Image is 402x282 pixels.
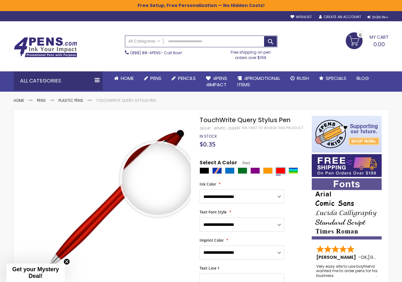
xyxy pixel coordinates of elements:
li: TouchWrite Query Stylus Pen [96,98,156,103]
span: Pencils [178,75,196,82]
span: Ink Color [200,181,216,187]
button: Close teaser [64,259,70,265]
div: Black [200,167,209,174]
span: Pens [150,75,161,82]
div: Assorted [289,167,298,174]
span: Get your Mystery Deal! [12,266,59,279]
span: 0.00 [373,40,385,48]
span: Specials [326,75,346,82]
span: [PERSON_NAME] [316,254,358,260]
a: 4PROMOTIONALITEMS [232,71,285,92]
div: Get your Mystery Deal!Close teaser [6,264,65,282]
img: touchwrite-query-stylus-pen-red_1.jpg [46,125,191,270]
span: Blog [357,75,369,82]
a: Pens [37,98,46,103]
strong: SKU [200,126,211,131]
div: Purple [250,167,260,174]
span: Select A Color [200,159,237,168]
span: 0 [359,32,362,38]
div: All Categories [14,71,103,90]
a: Wishlist [290,15,312,19]
a: Create an Account [319,15,361,19]
a: Be the first to review this product [236,126,303,130]
img: font-personalization-examples [312,178,382,239]
span: Imprint Color [200,238,224,243]
div: Free shipping on pen orders over $199 [224,47,277,60]
span: $0.35 [200,140,215,148]
a: Pens [139,71,167,85]
iframe: Google Customer Reviews [350,265,402,282]
a: Rush [285,71,314,85]
img: 4pens 4 kids [312,116,382,153]
span: All Categories [128,39,160,44]
span: Text Font Style [200,209,227,215]
span: - Call Now! [130,50,182,56]
div: Blue Light [225,167,235,174]
a: Specials [314,71,351,85]
span: Text Line 1 [200,266,220,271]
span: 4PROMOTIONAL ITEMS [237,75,280,88]
span: OK [361,254,367,260]
a: All Categories [125,36,163,46]
div: Very easy site to use boyfriend wanted me to order pens for his business [316,264,378,278]
a: Home [14,98,24,103]
a: Home [109,71,139,85]
div: Green [238,167,247,174]
span: 4Pens 4impact [206,75,227,88]
a: 0.00 0 [346,32,389,48]
span: TouchWrite Query Stylus Pen [200,115,290,124]
div: 4PHPC-1243 [214,126,236,131]
a: 4Pens4impact [201,71,232,92]
span: Home [121,75,134,82]
a: Plastic Pens [58,98,83,103]
a: (888) 88-4PENS [130,50,161,56]
div: Availability [200,134,217,139]
div: Orange [263,167,273,174]
a: Blog [351,71,374,85]
img: 4Pens Custom Pens and Promotional Products [14,37,77,57]
div: Red [276,167,285,174]
span: Rush [297,75,309,82]
a: Pencils [167,71,201,85]
div: Sign In [367,15,388,20]
span: In stock [200,134,217,139]
img: Free shipping on orders over $199 [312,154,382,177]
span: Red [237,160,250,166]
